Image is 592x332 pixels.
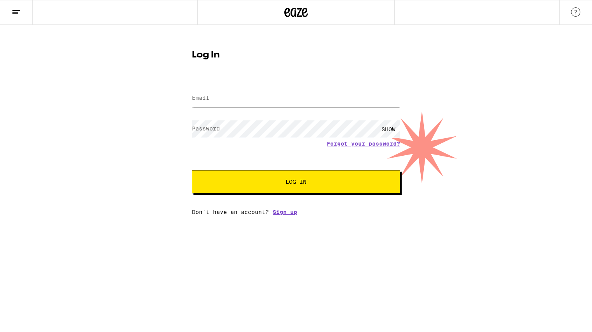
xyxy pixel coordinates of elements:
[327,141,400,147] a: Forgot your password?
[192,209,400,215] div: Don't have an account?
[192,90,400,107] input: Email
[192,170,400,193] button: Log In
[192,50,400,60] h1: Log In
[273,209,297,215] a: Sign up
[192,95,209,101] label: Email
[377,120,400,138] div: SHOW
[286,179,306,184] span: Log In
[192,125,220,132] label: Password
